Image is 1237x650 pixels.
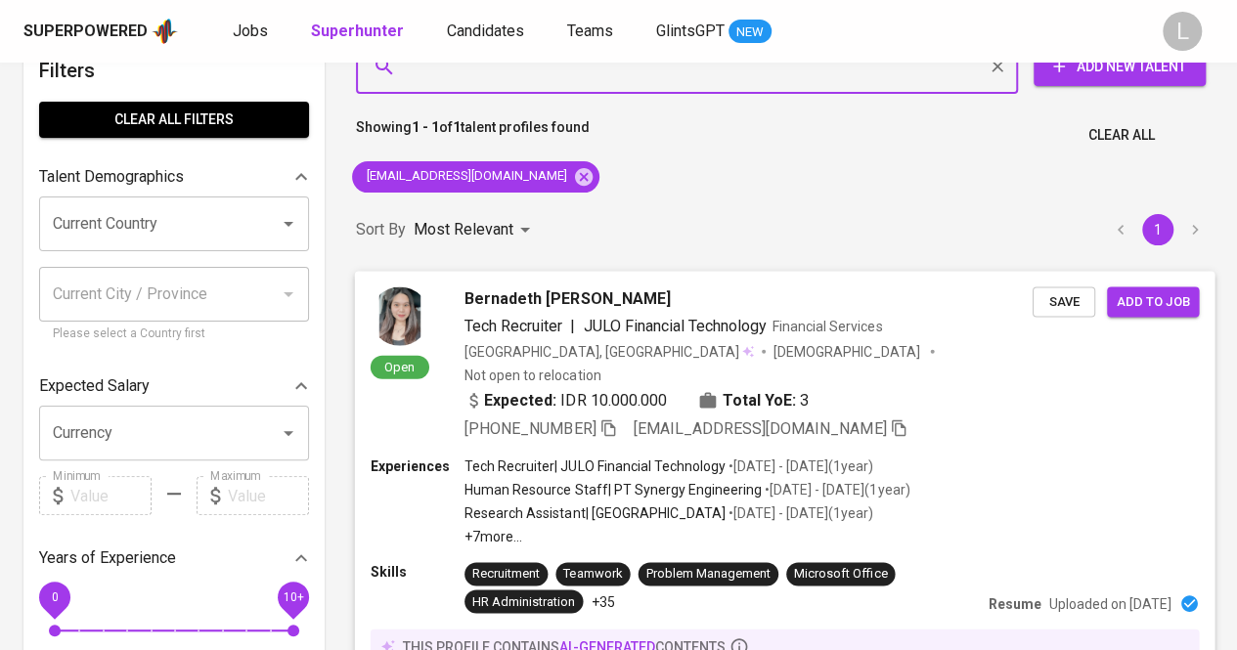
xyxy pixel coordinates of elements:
b: Expected: [484,388,556,412]
div: Teamwork [563,565,622,584]
img: app logo [152,17,178,46]
span: [EMAIL_ADDRESS][DOMAIN_NAME] [634,418,887,437]
nav: pagination navigation [1102,214,1214,245]
button: Clear All [1081,117,1163,153]
div: Expected Salary [39,367,309,406]
p: Sort By [356,218,406,241]
h6: Filters [39,55,309,86]
p: Tech Recruiter | JULO Financial Technology [464,455,726,475]
button: Save [1033,286,1095,317]
p: • [DATE] - [DATE] ( 1 year ) [726,455,873,475]
p: +7 more ... [464,527,909,546]
div: HR Administration [472,592,575,611]
div: Most Relevant [414,212,537,248]
p: Skills [371,562,464,582]
button: page 1 [1142,214,1173,245]
button: Open [275,210,302,238]
a: Superhunter [311,20,408,44]
span: Open [376,358,422,374]
div: L [1163,12,1202,51]
span: | [570,314,575,337]
p: Experiences [371,455,464,475]
b: Total YoE: [723,388,796,412]
p: Expected Salary [39,374,150,398]
p: Showing of talent profiles found [356,117,590,153]
input: Value [70,476,152,515]
div: IDR 10.000.000 [464,388,667,412]
div: [GEOGRAPHIC_DATA], [GEOGRAPHIC_DATA] [464,341,754,361]
span: Financial Services [773,318,882,333]
div: [EMAIL_ADDRESS][DOMAIN_NAME] [352,161,599,193]
span: [DEMOGRAPHIC_DATA] [773,341,922,361]
img: 0aee3db2c439f407c205ddb4d67dfbce.jpg [371,286,429,345]
span: Teams [567,22,613,40]
button: Open [275,419,302,447]
span: Add New Talent [1049,55,1190,79]
p: Please select a Country first [53,325,295,344]
a: Teams [567,20,617,44]
b: Superhunter [311,22,404,40]
span: [PHONE_NUMBER] [464,418,596,437]
div: Years of Experience [39,539,309,578]
span: Clear All [1088,123,1155,148]
span: Jobs [233,22,268,40]
p: +35 [591,591,614,611]
button: Clear [984,53,1011,80]
p: Human Resource Staff | PT Synergy Engineering [464,480,762,499]
span: 10+ [283,590,303,604]
p: Years of Experience [39,546,176,570]
span: [EMAIL_ADDRESS][DOMAIN_NAME] [352,167,579,186]
a: Superpoweredapp logo [23,17,178,46]
span: Clear All filters [55,108,293,132]
input: Value [228,476,309,515]
a: Jobs [233,20,272,44]
span: Candidates [447,22,524,40]
a: Candidates [447,20,528,44]
div: Recruitment [472,565,540,584]
p: Not open to relocation [464,365,600,384]
span: JULO Financial Technology [583,316,767,334]
b: 1 - 1 [412,119,439,135]
p: Most Relevant [414,218,513,241]
span: Save [1042,290,1085,313]
span: NEW [729,22,772,42]
div: Superpowered [23,21,148,43]
div: Talent Demographics [39,157,309,196]
span: Tech Recruiter [464,316,562,334]
p: • [DATE] - [DATE] ( 1 year ) [762,480,909,499]
span: Bernadeth [PERSON_NAME] [464,286,671,310]
button: Clear All filters [39,102,309,138]
div: Microsoft Office [794,565,887,584]
span: 0 [51,590,58,604]
button: Add New Talent [1034,47,1206,86]
span: 3 [800,388,809,412]
p: Uploaded on [DATE] [1049,593,1171,613]
p: Resume [989,593,1041,613]
button: Add to job [1107,286,1199,317]
div: Problem Management [646,565,771,584]
p: Research Assistant | [GEOGRAPHIC_DATA] [464,503,726,523]
span: Add to job [1117,290,1189,313]
p: • [DATE] - [DATE] ( 1 year ) [726,503,873,523]
span: GlintsGPT [656,22,725,40]
p: Talent Demographics [39,165,184,189]
b: 1 [453,119,461,135]
a: GlintsGPT NEW [656,20,772,44]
